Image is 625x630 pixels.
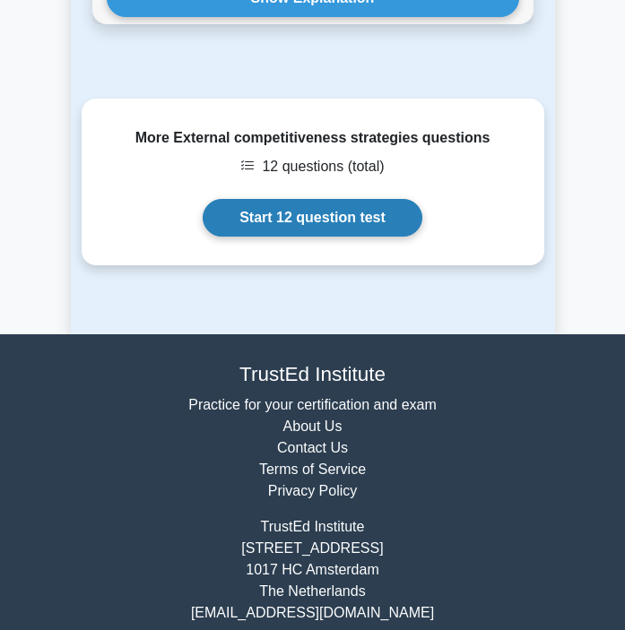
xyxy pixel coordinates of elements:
a: Contact Us [277,440,348,455]
a: Privacy Policy [268,483,358,498]
div: TrustEd Institute [STREET_ADDRESS] 1017 HC Amsterdam The Netherlands [EMAIL_ADDRESS][DOMAIN_NAME] [71,516,555,624]
a: Start 12 question test [203,199,422,237]
a: Terms of Service [259,462,366,477]
a: About Us [283,419,343,434]
h4: TrustEd Institute [82,363,544,387]
a: Practice for your certification and exam [188,397,437,412]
